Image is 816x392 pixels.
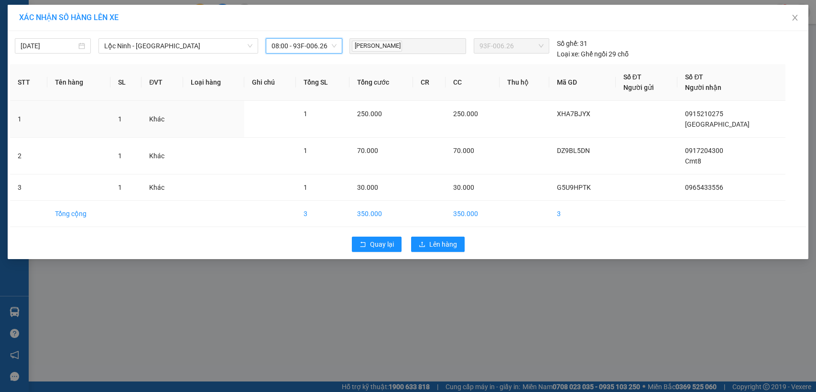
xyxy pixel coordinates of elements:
[296,64,349,101] th: Tổng SL
[10,64,47,101] th: STT
[141,174,183,201] td: Khác
[104,39,252,53] span: Lộc Ninh - Sài Gòn
[352,41,402,52] span: [PERSON_NAME]
[479,39,544,53] span: 93F-006.26
[782,5,808,32] button: Close
[352,237,402,252] button: rollbackQuay lại
[141,64,183,101] th: ĐVT
[623,73,642,81] span: Số ĐT
[141,101,183,138] td: Khác
[453,184,474,191] span: 30.000
[19,13,119,22] span: XÁC NHẬN SỐ HÀNG LÊN XE
[141,138,183,174] td: Khác
[557,110,590,118] span: XHA7BJYX
[10,174,47,201] td: 3
[413,64,445,101] th: CR
[296,201,349,227] td: 3
[411,237,465,252] button: uploadLên hàng
[21,41,76,51] input: 13/09/2025
[118,152,122,160] span: 1
[685,110,723,118] span: 0915210275
[247,43,253,49] span: down
[685,184,723,191] span: 0965433556
[429,239,457,250] span: Lên hàng
[47,64,110,101] th: Tên hàng
[557,184,591,191] span: G5U9HPTK
[549,201,616,227] td: 3
[685,73,703,81] span: Số ĐT
[685,120,750,128] span: [GEOGRAPHIC_DATA]
[557,38,578,49] span: Số ghế:
[244,64,296,101] th: Ghi chú
[183,64,244,101] th: Loại hàng
[446,201,500,227] td: 350.000
[685,157,701,165] span: Cmt8
[685,84,721,91] span: Người nhận
[118,184,122,191] span: 1
[557,49,579,59] span: Loại xe:
[304,184,307,191] span: 1
[47,201,110,227] td: Tổng cộng
[500,64,549,101] th: Thu hộ
[557,147,590,154] span: DZ9BL5DN
[357,110,382,118] span: 250.000
[791,14,799,22] span: close
[453,147,474,154] span: 70.000
[10,138,47,174] td: 2
[357,147,378,154] span: 70.000
[685,147,723,154] span: 0917204300
[10,101,47,138] td: 1
[419,241,425,249] span: upload
[446,64,500,101] th: CC
[349,201,413,227] td: 350.000
[370,239,394,250] span: Quay lại
[349,64,413,101] th: Tổng cước
[304,110,307,118] span: 1
[359,241,366,249] span: rollback
[549,64,616,101] th: Mã GD
[304,147,307,154] span: 1
[557,49,629,59] div: Ghế ngồi 29 chỗ
[110,64,141,101] th: SL
[623,84,654,91] span: Người gửi
[118,115,122,123] span: 1
[272,39,336,53] span: 08:00 - 93F-006.26
[557,38,588,49] div: 31
[357,184,378,191] span: 30.000
[453,110,478,118] span: 250.000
